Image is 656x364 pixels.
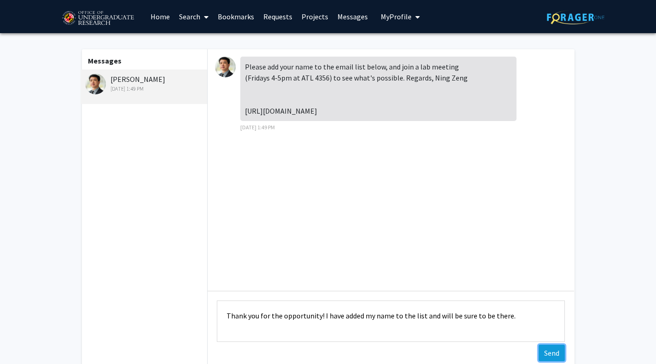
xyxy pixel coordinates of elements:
[174,0,213,33] a: Search
[333,0,372,33] a: Messages
[240,57,517,121] div: Please add your name to the email list below, and join a lab meeting (Fridays 4-5pm at ATL 4356) ...
[85,85,205,93] div: [DATE] 1:49 PM
[7,323,39,357] iframe: Chat
[59,7,137,30] img: University of Maryland Logo
[297,0,333,33] a: Projects
[215,57,236,77] img: Ning Zeng
[85,74,106,94] img: Ning Zeng
[85,74,205,93] div: [PERSON_NAME]
[88,56,122,65] b: Messages
[539,345,565,361] button: Send
[146,0,174,33] a: Home
[259,0,297,33] a: Requests
[213,0,259,33] a: Bookmarks
[547,10,604,24] img: ForagerOne Logo
[217,300,565,342] textarea: Message
[381,12,412,21] span: My Profile
[240,124,275,131] span: [DATE] 1:49 PM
